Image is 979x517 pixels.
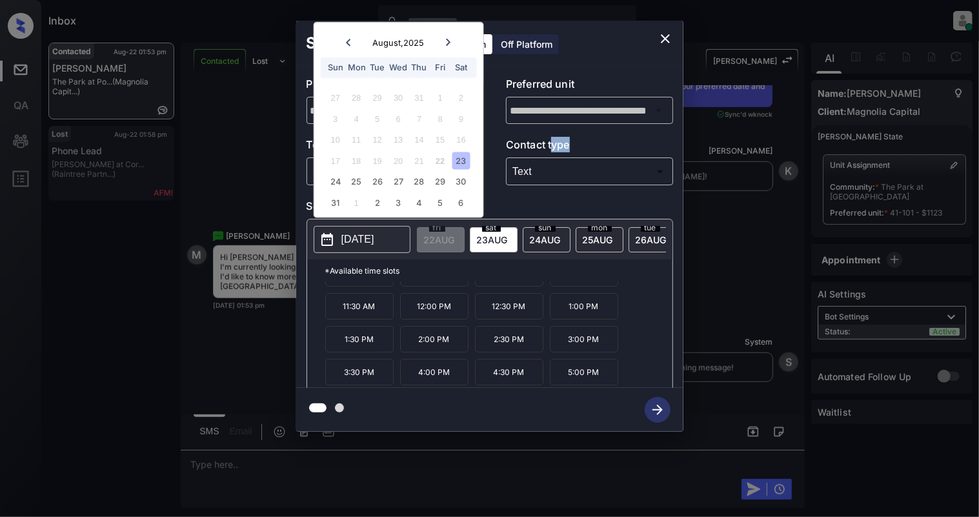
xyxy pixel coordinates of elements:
[509,161,670,182] div: Text
[506,137,673,157] p: Contact type
[494,34,559,54] div: Off Platform
[368,194,386,211] div: Choose Tuesday, September 2nd, 2025
[318,87,479,213] div: month 2025-08
[296,21,428,66] h2: Schedule Tour
[452,152,470,169] div: Choose Saturday, August 23rd, 2025
[550,293,618,319] p: 1:00 PM
[452,131,470,148] div: Not available Saturday, August 16th, 2025
[400,359,469,385] p: 4:00 PM
[368,173,386,190] div: Choose Tuesday, August 26th, 2025
[641,224,660,232] span: tue
[452,59,470,76] div: Sat
[390,110,407,127] div: Not available Wednesday, August 6th, 2025
[368,110,386,127] div: Not available Tuesday, August 5th, 2025
[506,76,673,97] p: Preferred unit
[452,173,470,190] div: Choose Saturday, August 30th, 2025
[390,173,407,190] div: Choose Wednesday, August 27th, 2025
[327,110,344,127] div: Not available Sunday, August 3rd, 2025
[550,326,618,352] p: 3:00 PM
[368,59,386,76] div: Tue
[410,131,428,148] div: Not available Thursday, August 14th, 2025
[432,110,449,127] div: Not available Friday, August 8th, 2025
[475,359,543,385] p: 4:30 PM
[583,234,613,245] span: 25 AUG
[477,234,508,245] span: 23 AUG
[400,326,469,352] p: 2:00 PM
[307,198,673,219] p: Select slot
[636,234,667,245] span: 26 AUG
[410,89,428,106] div: Not available Thursday, July 31st, 2025
[432,131,449,148] div: Not available Friday, August 15th, 2025
[348,194,365,211] div: Not available Monday, September 1st, 2025
[530,234,561,245] span: 24 AUG
[341,232,374,247] p: [DATE]
[432,89,449,106] div: Not available Friday, August 1st, 2025
[327,131,344,148] div: Not available Sunday, August 10th, 2025
[410,152,428,169] div: Not available Thursday, August 21st, 2025
[432,173,449,190] div: Choose Friday, August 29th, 2025
[310,161,470,182] div: In Person
[475,293,543,319] p: 12:30 PM
[327,89,344,106] div: Not available Sunday, July 27th, 2025
[652,26,678,52] button: close
[314,226,410,253] button: [DATE]
[588,224,612,232] span: mon
[452,110,470,127] div: Not available Saturday, August 9th, 2025
[523,227,570,252] div: date-select
[410,194,428,211] div: Choose Thursday, September 4th, 2025
[550,359,618,385] p: 5:00 PM
[348,110,365,127] div: Not available Monday, August 4th, 2025
[432,194,449,211] div: Choose Friday, September 5th, 2025
[390,131,407,148] div: Not available Wednesday, August 13th, 2025
[327,152,344,169] div: Not available Sunday, August 17th, 2025
[637,393,678,427] button: btn-next
[325,326,394,352] p: 1:30 PM
[475,326,543,352] p: 2:30 PM
[348,173,365,190] div: Choose Monday, August 25th, 2025
[452,89,470,106] div: Not available Saturday, August 2nd, 2025
[348,131,365,148] div: Not available Monday, August 11th, 2025
[368,131,386,148] div: Not available Tuesday, August 12th, 2025
[390,89,407,106] div: Not available Wednesday, July 30th, 2025
[482,224,501,232] span: sat
[576,227,623,252] div: date-select
[327,194,344,211] div: Choose Sunday, August 31st, 2025
[390,194,407,211] div: Choose Wednesday, September 3rd, 2025
[325,359,394,385] p: 3:30 PM
[400,293,469,319] p: 12:00 PM
[368,152,386,169] div: Not available Tuesday, August 19th, 2025
[327,59,344,76] div: Sun
[390,152,407,169] div: Not available Wednesday, August 20th, 2025
[327,173,344,190] div: Choose Sunday, August 24th, 2025
[368,89,386,106] div: Not available Tuesday, July 29th, 2025
[325,259,672,282] p: *Available time slots
[432,152,449,169] div: Not available Friday, August 22nd, 2025
[410,59,428,76] div: Thu
[470,227,518,252] div: date-select
[348,89,365,106] div: Not available Monday, July 28th, 2025
[629,227,676,252] div: date-select
[307,76,474,97] p: Preferred community
[535,224,556,232] span: sun
[348,152,365,169] div: Not available Monday, August 18th, 2025
[390,59,407,76] div: Wed
[307,137,474,157] p: Tour type
[348,59,365,76] div: Mon
[410,173,428,190] div: Choose Thursday, August 28th, 2025
[410,110,428,127] div: Not available Thursday, August 7th, 2025
[452,194,470,211] div: Choose Saturday, September 6th, 2025
[432,59,449,76] div: Fri
[325,293,394,319] p: 11:30 AM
